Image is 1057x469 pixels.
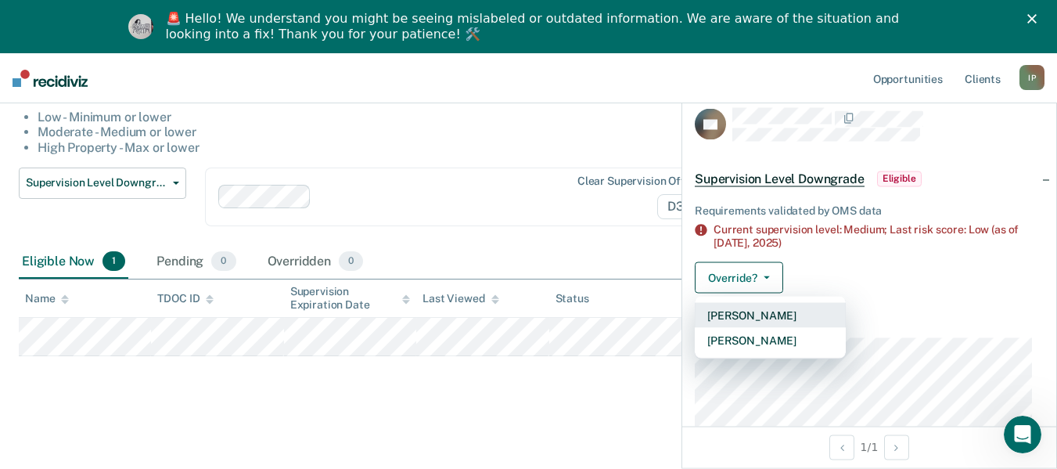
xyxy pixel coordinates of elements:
[555,292,589,305] div: Status
[695,204,1044,217] div: Requirements validated by OMS data
[13,70,88,87] img: Recidiviz
[695,262,783,294] button: Override?
[884,435,909,460] button: Next Opportunity
[962,53,1004,103] a: Clients
[1019,65,1044,90] div: I P
[264,245,367,280] div: Overridden
[102,251,125,272] span: 1
[211,251,235,272] span: 0
[422,292,498,305] div: Last Viewed
[1027,14,1043,23] div: Close
[753,236,782,249] span: 2025)
[19,245,128,280] div: Eligible Now
[38,140,811,155] li: High Property - Max or lower
[290,285,410,312] div: Supervision Expiration Date
[877,171,922,186] span: Eligible
[38,110,811,124] li: Low - Minimum or lower
[695,319,1044,332] dt: Supervision
[26,176,167,189] span: Supervision Level Downgrade
[1004,416,1041,453] iframe: Intercom live chat
[695,171,865,186] span: Supervision Level Downgrade
[870,53,946,103] a: Opportunities
[695,303,846,328] button: [PERSON_NAME]
[829,435,854,460] button: Previous Opportunity
[166,11,904,42] div: 🚨 Hello! We understand you might be seeing mislabeled or outdated information. We are aware of th...
[38,124,811,139] li: Moderate - Medium or lower
[128,14,153,39] img: Profile image for Kim
[577,175,710,188] div: Clear supervision officers
[682,153,1056,204] div: Supervision Level DowngradeEligible
[657,194,714,219] span: D30
[682,426,1056,467] div: 1 / 1
[153,245,239,280] div: Pending
[714,223,1044,250] div: Current supervision level: Medium; Last risk score: Low (as of [DATE],
[157,292,214,305] div: TDOC ID
[25,292,69,305] div: Name
[339,251,363,272] span: 0
[695,328,846,353] button: [PERSON_NAME]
